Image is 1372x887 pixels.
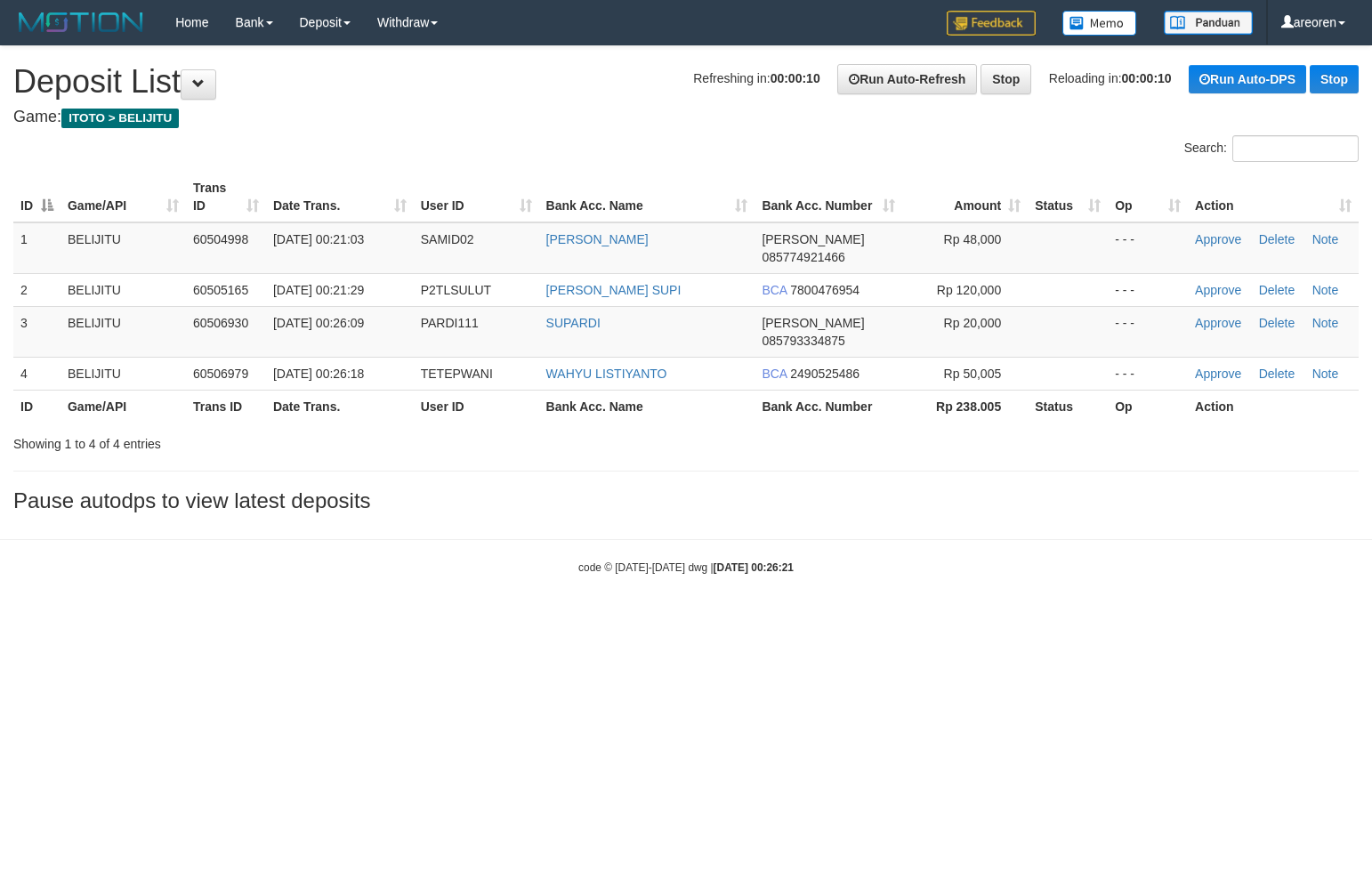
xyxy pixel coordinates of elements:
th: Game/API: activate to sort column ascending [61,172,186,222]
th: Op: activate to sort column ascending [1108,172,1188,222]
th: Date Trans. [266,390,414,423]
th: Action [1188,390,1359,423]
a: Run Auto-Refresh [837,64,977,94]
a: Run Auto-DPS [1189,65,1306,93]
img: panduan.png [1164,11,1253,35]
th: ID [13,390,61,423]
a: Delete [1259,367,1295,381]
td: - - - [1108,222,1188,274]
th: ID: activate to sort column descending [13,172,61,222]
a: [PERSON_NAME] [546,232,649,246]
span: [PERSON_NAME] [762,232,864,246]
a: Delete [1259,232,1295,246]
th: Date Trans.: activate to sort column ascending [266,172,414,222]
h3: Pause autodps to view latest deposits [13,489,1359,512]
input: Search: [1232,135,1359,162]
strong: 00:00:10 [771,71,820,85]
th: Bank Acc. Number [755,390,902,423]
span: Reloading in: [1049,71,1172,85]
td: BELIJITU [61,357,186,390]
img: MOTION_logo.png [13,9,149,36]
th: Action: activate to sort column ascending [1188,172,1359,222]
span: 60506979 [193,367,248,381]
span: Rp 120,000 [937,283,1001,297]
th: Op [1108,390,1188,423]
span: [DATE] 00:26:09 [273,316,364,330]
span: 60505165 [193,283,248,297]
span: PARDI111 [421,316,479,330]
span: [PERSON_NAME] [762,316,864,330]
a: [PERSON_NAME] SUPI [546,283,682,297]
th: Amount: activate to sort column ascending [902,172,1028,222]
th: Bank Acc. Number: activate to sort column ascending [755,172,902,222]
td: - - - [1108,273,1188,306]
a: Approve [1195,367,1241,381]
span: Rp 48,000 [944,232,1002,246]
th: Game/API [61,390,186,423]
td: 1 [13,222,61,274]
th: Trans ID [186,390,266,423]
span: ITOTO > BELIJITU [61,109,179,128]
span: [DATE] 00:26:18 [273,367,364,381]
span: SAMID02 [421,232,474,246]
a: Note [1312,232,1339,246]
span: Rp 20,000 [944,316,1002,330]
span: Rp 50,005 [944,367,1002,381]
span: BCA [762,283,787,297]
span: TETEPWANI [421,367,493,381]
span: Refreshing in: [693,71,819,85]
div: Showing 1 to 4 of 4 entries [13,428,559,453]
span: [DATE] 00:21:03 [273,232,364,246]
span: P2TLSULUT [421,283,491,297]
span: Copy 085793334875 to clipboard [762,334,844,348]
a: Stop [981,64,1031,94]
th: Status [1028,390,1108,423]
td: - - - [1108,306,1188,357]
strong: 00:00:10 [1122,71,1172,85]
td: BELIJITU [61,306,186,357]
img: Feedback.jpg [947,11,1036,36]
a: WAHYU LISTIYANTO [546,367,667,381]
a: Delete [1259,283,1295,297]
strong: [DATE] 00:26:21 [714,561,794,574]
span: BCA [762,367,787,381]
a: Note [1312,316,1339,330]
td: BELIJITU [61,222,186,274]
th: Bank Acc. Name [539,390,755,423]
span: Copy 7800476954 to clipboard [790,283,860,297]
td: BELIJITU [61,273,186,306]
img: Button%20Memo.svg [1062,11,1137,36]
span: 60504998 [193,232,248,246]
td: 4 [13,357,61,390]
a: Stop [1310,65,1359,93]
th: Trans ID: activate to sort column ascending [186,172,266,222]
small: code © [DATE]-[DATE] dwg | [578,561,794,574]
td: 3 [13,306,61,357]
h4: Game: [13,109,1359,126]
label: Search: [1184,135,1359,162]
td: - - - [1108,357,1188,390]
span: [DATE] 00:21:29 [273,283,364,297]
a: SUPARDI [546,316,601,330]
span: 60506930 [193,316,248,330]
th: User ID: activate to sort column ascending [414,172,539,222]
a: Approve [1195,316,1241,330]
a: Approve [1195,283,1241,297]
a: Note [1312,283,1339,297]
span: Copy 085774921466 to clipboard [762,250,844,264]
span: Copy 2490525486 to clipboard [790,367,860,381]
td: 2 [13,273,61,306]
th: Status: activate to sort column ascending [1028,172,1108,222]
a: Note [1312,367,1339,381]
th: User ID [414,390,539,423]
h1: Deposit List [13,64,1359,100]
th: Bank Acc. Name: activate to sort column ascending [539,172,755,222]
a: Delete [1259,316,1295,330]
a: Approve [1195,232,1241,246]
th: Rp 238.005 [902,390,1028,423]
